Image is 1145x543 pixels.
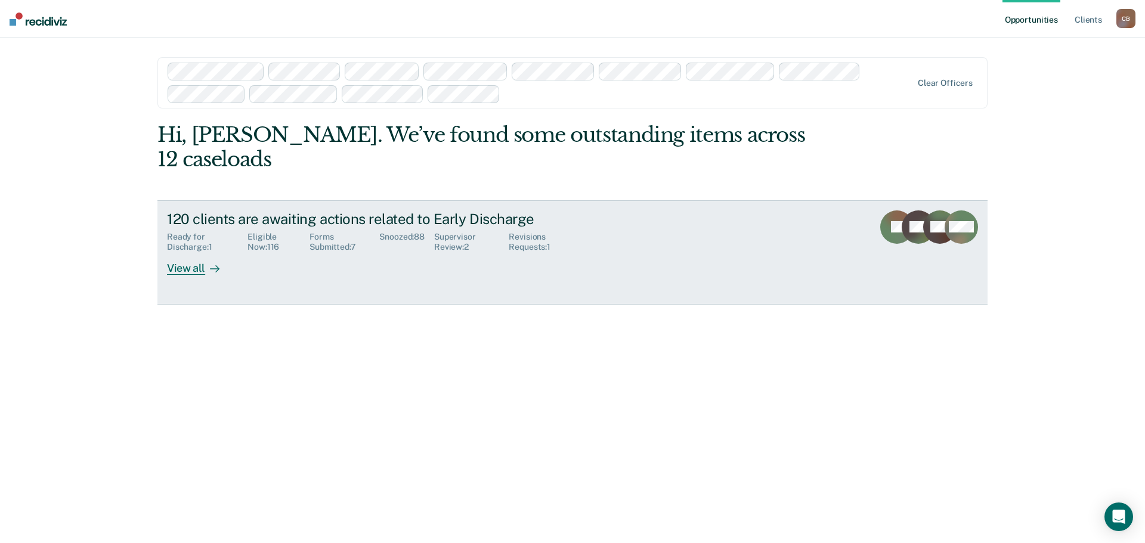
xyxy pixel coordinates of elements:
[157,123,822,172] div: Hi, [PERSON_NAME]. We’ve found some outstanding items across 12 caseloads
[167,210,586,228] div: 120 clients are awaiting actions related to Early Discharge
[310,232,379,252] div: Forms Submitted : 7
[247,232,310,252] div: Eligible Now : 116
[509,232,586,252] div: Revisions Requests : 1
[434,232,509,252] div: Supervisor Review : 2
[1116,9,1135,28] div: C B
[379,232,434,252] div: Snoozed : 88
[167,252,234,275] div: View all
[1104,502,1133,531] div: Open Intercom Messenger
[1116,9,1135,28] button: CB
[157,200,988,305] a: 120 clients are awaiting actions related to Early DischargeReady for Discharge:1Eligible Now:116F...
[10,13,67,26] img: Recidiviz
[918,78,973,88] div: Clear officers
[167,232,247,252] div: Ready for Discharge : 1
